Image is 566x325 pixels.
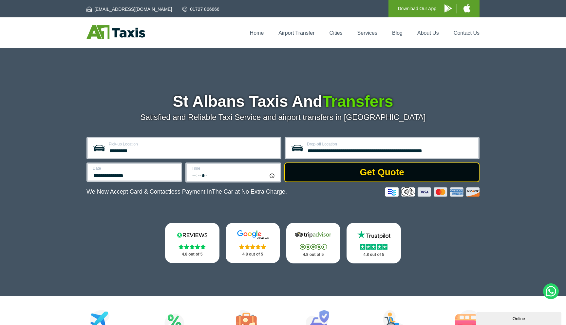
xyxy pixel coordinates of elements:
[233,230,273,240] img: Google
[463,4,470,12] img: A1 Taxis iPhone App
[354,251,394,259] p: 4.8 out of 5
[284,162,480,182] button: Get Quote
[278,30,314,36] a: Airport Transfer
[347,223,401,263] a: Trustpilot Stars 4.8 out of 5
[173,230,212,240] img: Reviews.io
[398,5,436,13] p: Download Our App
[212,188,287,195] span: The Car at No Extra Charge.
[417,30,439,36] a: About Us
[86,6,172,12] a: [EMAIL_ADDRESS][DOMAIN_NAME]
[286,223,341,263] a: Tripadvisor Stars 4.8 out of 5
[250,30,264,36] a: Home
[293,230,333,240] img: Tripadvisor
[86,113,480,122] p: Satisfied and Reliable Taxi Service and airport transfers in [GEOGRAPHIC_DATA]
[293,251,333,259] p: 4.8 out of 5
[179,244,206,249] img: Stars
[239,244,266,249] img: Stars
[357,30,377,36] a: Services
[86,25,145,39] img: A1 Taxis St Albans LTD
[444,4,452,12] img: A1 Taxis Android App
[330,30,343,36] a: Cities
[165,223,219,263] a: Reviews.io Stars 4.8 out of 5
[93,166,177,170] label: Date
[182,6,219,12] a: 01727 866666
[392,30,403,36] a: Blog
[322,93,393,110] span: Transfers
[192,166,276,170] label: Time
[226,223,280,263] a: Google Stars 4.8 out of 5
[354,230,393,240] img: Trustpilot
[476,311,563,325] iframe: chat widget
[454,30,480,36] a: Contact Us
[86,94,480,109] h1: St Albans Taxis And
[307,142,474,146] label: Drop-off Location
[86,188,287,195] p: We Now Accept Card & Contactless Payment In
[233,250,273,258] p: 4.8 out of 5
[300,244,327,250] img: Stars
[385,187,480,197] img: Credit And Debit Cards
[360,244,387,250] img: Stars
[109,142,276,146] label: Pick-up Location
[172,250,212,258] p: 4.8 out of 5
